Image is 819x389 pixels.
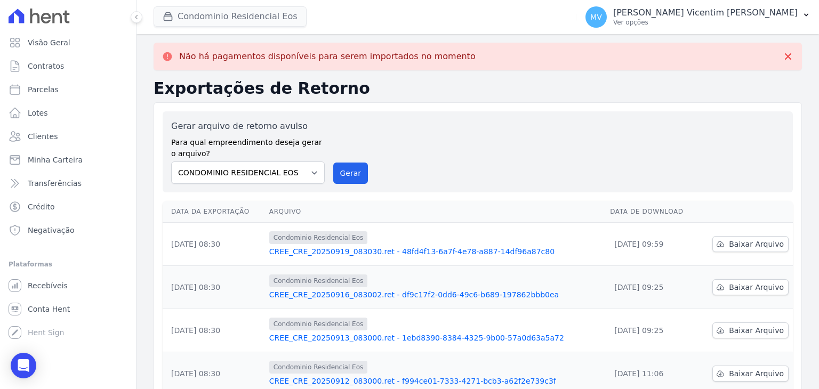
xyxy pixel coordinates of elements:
a: CREE_CRE_20250919_083030.ret - 48fd4f13-6a7f-4e78-a887-14df96a87c80 [269,246,601,257]
a: Crédito [4,196,132,217]
span: Condominio Residencial Eos [269,231,367,244]
span: Visão Geral [28,37,70,48]
span: MV [590,13,602,21]
th: Arquivo [265,201,606,223]
td: [DATE] 08:30 [163,309,265,352]
a: CREE_CRE_20250916_083002.ret - df9c17f2-0dd6-49c6-b689-197862bbb0ea [269,289,601,300]
span: Condominio Residencial Eos [269,318,367,330]
td: [DATE] 08:30 [163,223,265,266]
button: MV [PERSON_NAME] Vicentim [PERSON_NAME] Ver opções [577,2,819,32]
a: Conta Hent [4,298,132,320]
span: Negativação [28,225,75,236]
h2: Exportações de Retorno [154,79,802,98]
span: Parcelas [28,84,59,95]
a: Negativação [4,220,132,241]
a: Minha Carteira [4,149,132,171]
span: Transferências [28,178,82,189]
button: Gerar [333,163,368,184]
a: Transferências [4,173,132,194]
label: Para qual empreendimento deseja gerar o arquivo? [171,133,325,159]
a: Parcelas [4,79,132,100]
span: Baixar Arquivo [729,325,784,336]
a: Lotes [4,102,132,124]
span: Baixar Arquivo [729,368,784,379]
td: [DATE] 08:30 [163,266,265,309]
span: Condominio Residencial Eos [269,274,367,287]
a: Baixar Arquivo [712,366,789,382]
a: Visão Geral [4,32,132,53]
span: Lotes [28,108,48,118]
span: Contratos [28,61,64,71]
th: Data da Exportação [163,201,265,223]
th: Data de Download [606,201,697,223]
span: Crédito [28,201,55,212]
p: Não há pagamentos disponíveis para serem importados no momento [179,51,476,62]
span: Condominio Residencial Eos [269,361,367,374]
a: Contratos [4,55,132,77]
a: CREE_CRE_20250912_083000.ret - f994ce01-7333-4271-bcb3-a62f2e739c3f [269,376,601,386]
p: Ver opções [613,18,798,27]
span: Conta Hent [28,304,70,314]
div: Plataformas [9,258,127,271]
a: Baixar Arquivo [712,279,789,295]
p: [PERSON_NAME] Vicentim [PERSON_NAME] [613,7,798,18]
td: [DATE] 09:25 [606,266,697,309]
td: [DATE] 09:25 [606,309,697,352]
span: Baixar Arquivo [729,282,784,293]
span: Baixar Arquivo [729,239,784,249]
label: Gerar arquivo de retorno avulso [171,120,325,133]
button: Condominio Residencial Eos [154,6,307,27]
a: CREE_CRE_20250913_083000.ret - 1ebd8390-8384-4325-9b00-57a0d63a5a72 [269,333,601,343]
span: Recebíveis [28,280,68,291]
a: Baixar Arquivo [712,236,789,252]
a: Baixar Arquivo [712,322,789,338]
div: Open Intercom Messenger [11,353,36,378]
span: Minha Carteira [28,155,83,165]
a: Clientes [4,126,132,147]
span: Clientes [28,131,58,142]
td: [DATE] 09:59 [606,223,697,266]
a: Recebíveis [4,275,132,296]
